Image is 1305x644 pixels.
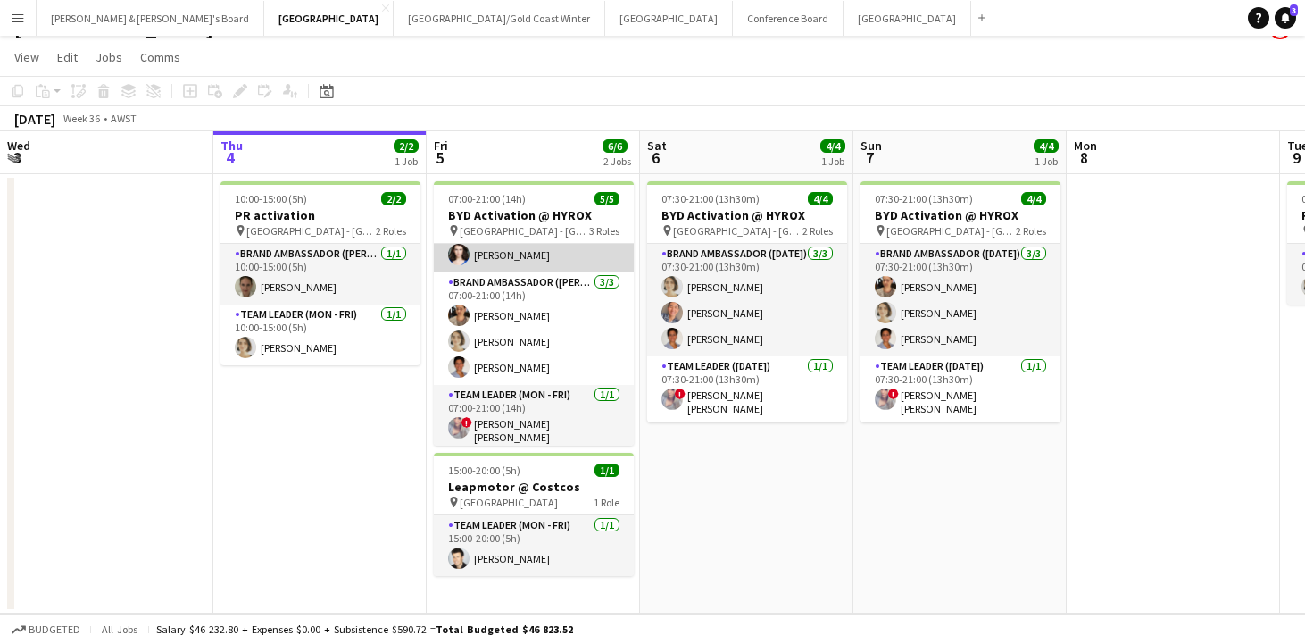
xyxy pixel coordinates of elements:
span: 6 [644,147,667,168]
app-card-role: Team Leader (Mon - Fri)1/107:00-21:00 (14h)![PERSON_NAME] [PERSON_NAME] [434,385,634,451]
div: 1 Job [821,155,844,168]
span: 4/4 [1034,139,1059,153]
span: 2/2 [394,139,419,153]
span: 1/1 [594,464,619,477]
span: 07:30-21:00 (13h30m) [661,192,760,205]
span: 5 [431,147,448,168]
span: Sat [647,138,667,154]
app-job-card: 07:00-21:00 (14h)5/5BYD Activation @ HYROX [GEOGRAPHIC_DATA] - [GEOGRAPHIC_DATA]3 RolesBrand Amba... [434,181,634,446]
app-card-role: Team Leader ([DATE])1/107:30-21:00 (13h30m)![PERSON_NAME] [PERSON_NAME] [647,356,847,422]
div: Salary $46 232.80 + Expenses $0.00 + Subsistence $590.72 = [156,623,573,636]
app-job-card: 07:30-21:00 (13h30m)4/4BYD Activation @ HYROX [GEOGRAPHIC_DATA] - [GEOGRAPHIC_DATA]2 RolesBrand A... [647,181,847,422]
span: Jobs [96,49,122,65]
span: ! [675,389,686,399]
a: Comms [133,46,187,69]
span: Week 36 [59,112,104,125]
span: [GEOGRAPHIC_DATA] - [GEOGRAPHIC_DATA] [246,224,376,238]
span: 5/5 [594,192,619,205]
span: Budgeted [29,623,80,636]
app-job-card: 15:00-20:00 (5h)1/1Leapmotor @ Costcos [GEOGRAPHIC_DATA]1 RoleTeam Leader (Mon - Fri)1/115:00-20:... [434,453,634,576]
span: 15:00-20:00 (5h) [448,464,520,477]
div: AWST [111,112,137,125]
span: [GEOGRAPHIC_DATA] - [GEOGRAPHIC_DATA] [460,224,589,238]
span: [GEOGRAPHIC_DATA] - [GEOGRAPHIC_DATA] [886,224,1016,238]
button: Budgeted [9,620,83,640]
span: Total Budgeted $46 823.52 [436,623,573,636]
span: 3 Roles [589,224,619,238]
div: 2 Jobs [603,155,631,168]
span: Mon [1074,138,1097,154]
span: 4/4 [1021,192,1046,205]
app-card-role: Brand Ambassador ([DATE])3/307:30-21:00 (13h30m)[PERSON_NAME][PERSON_NAME][PERSON_NAME] [647,244,847,356]
span: 2 Roles [376,224,406,238]
a: View [7,46,46,69]
h3: BYD Activation @ HYROX [860,207,1060,223]
span: 4 [218,147,243,168]
span: [GEOGRAPHIC_DATA] - [GEOGRAPHIC_DATA] [673,224,802,238]
button: [PERSON_NAME] & [PERSON_NAME]'s Board [37,1,264,36]
span: 7 [858,147,882,168]
a: 3 [1275,7,1296,29]
span: ! [888,389,899,399]
app-card-role: Brand Ambassador ([PERSON_NAME])1/110:00-15:00 (5h)[PERSON_NAME] [220,244,420,305]
div: [DATE] [14,110,55,128]
span: Sun [860,138,882,154]
button: [GEOGRAPHIC_DATA] [844,1,971,36]
a: Edit [50,46,85,69]
span: Wed [7,138,30,154]
span: 2 Roles [802,224,833,238]
span: 6/6 [603,139,628,153]
span: 2/2 [381,192,406,205]
app-card-role: Team Leader ([DATE])1/107:30-21:00 (13h30m)![PERSON_NAME] [PERSON_NAME] [860,356,1060,422]
button: Conference Board [733,1,844,36]
span: [GEOGRAPHIC_DATA] [460,496,558,509]
a: Jobs [88,46,129,69]
app-card-role: Brand Ambassador ([PERSON_NAME])3/307:00-21:00 (14h)[PERSON_NAME][PERSON_NAME][PERSON_NAME] [434,272,634,385]
span: All jobs [98,623,141,636]
div: 1 Job [395,155,418,168]
span: 10:00-15:00 (5h) [235,192,307,205]
app-card-role: Brand Ambassador ([DATE])3/307:30-21:00 (13h30m)[PERSON_NAME][PERSON_NAME][PERSON_NAME] [860,244,1060,356]
span: 07:00-21:00 (14h) [448,192,526,205]
span: Comms [140,49,180,65]
button: [GEOGRAPHIC_DATA] [264,1,394,36]
span: 07:30-21:00 (13h30m) [875,192,973,205]
span: 1 Role [594,496,619,509]
span: 8 [1071,147,1097,168]
span: Fri [434,138,448,154]
span: 4/4 [808,192,833,205]
button: [GEOGRAPHIC_DATA] [605,1,733,36]
app-job-card: 10:00-15:00 (5h)2/2PR activation [GEOGRAPHIC_DATA] - [GEOGRAPHIC_DATA]2 RolesBrand Ambassador ([P... [220,181,420,365]
div: 1 Job [1035,155,1058,168]
span: 2 Roles [1016,224,1046,238]
app-job-card: 07:30-21:00 (13h30m)4/4BYD Activation @ HYROX [GEOGRAPHIC_DATA] - [GEOGRAPHIC_DATA]2 RolesBrand A... [860,181,1060,422]
h3: BYD Activation @ HYROX [434,207,634,223]
span: 3 [1290,4,1298,16]
span: Edit [57,49,78,65]
span: ! [461,417,472,428]
app-card-role: Team Leader (Mon - Fri)1/115:00-20:00 (5h)[PERSON_NAME] [434,515,634,576]
h3: PR activation [220,207,420,223]
span: 3 [4,147,30,168]
button: [GEOGRAPHIC_DATA]/Gold Coast Winter [394,1,605,36]
h3: Leapmotor @ Costcos [434,479,634,495]
span: View [14,49,39,65]
span: Thu [220,138,243,154]
h3: BYD Activation @ HYROX [647,207,847,223]
span: 4/4 [820,139,845,153]
app-card-role: Team Leader (Mon - Fri)1/110:00-15:00 (5h)[PERSON_NAME] [220,305,420,365]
